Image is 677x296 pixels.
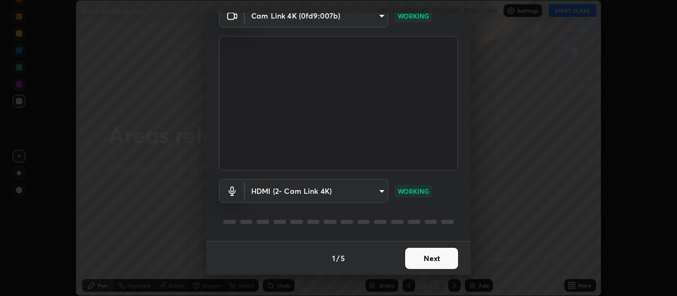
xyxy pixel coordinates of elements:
h4: 5 [341,253,345,264]
p: WORKING [398,186,429,196]
div: Cam Link 4K (0fd9:007b) [245,4,388,28]
h4: / [336,253,340,264]
h4: 1 [332,253,335,264]
div: Cam Link 4K (0fd9:007b) [245,179,388,203]
p: WORKING [398,11,429,21]
button: Next [405,248,458,269]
